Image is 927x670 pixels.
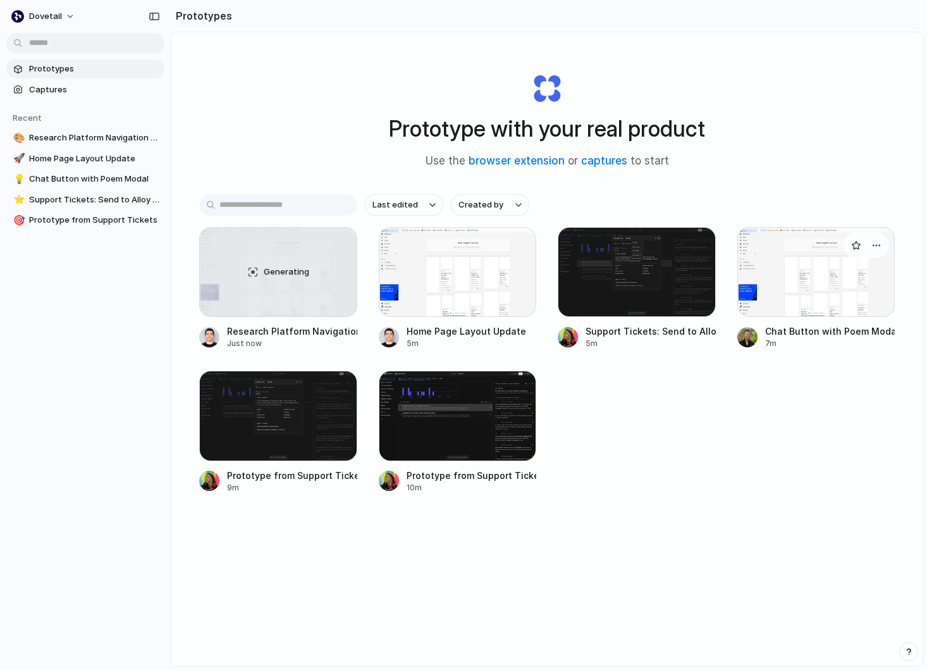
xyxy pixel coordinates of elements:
div: Just now [227,338,357,349]
a: browser extension [469,154,565,167]
span: Prototypes [29,63,159,75]
a: 💡Chat Button with Poem Modal [6,170,164,189]
div: 5m [407,338,526,349]
a: Support Tickets: Send to Alloy FeatureSupport Tickets: Send to Alloy Feature5m [558,227,716,349]
button: ⭐ [11,194,24,206]
div: ⭐ [13,192,22,207]
div: 🎯 [13,213,22,228]
span: Chat Button with Poem Modal [29,173,159,185]
a: Prototype from Support TicketsPrototype from Support Tickets10m [379,371,537,493]
div: Prototype from Support Tickets [407,469,537,482]
button: 🚀 [11,152,24,165]
button: Created by [451,194,529,216]
h1: Prototype with your real product [389,112,705,146]
span: Generating [264,266,309,278]
span: Created by [458,199,503,211]
a: 🎨Research Platform Navigation Enhancement [6,128,164,147]
span: Research Platform Navigation Enhancement [29,132,159,144]
a: 🚀Home Page Layout Update [6,149,164,168]
a: ⭐Support Tickets: Send to Alloy Feature [6,190,164,209]
a: Captures [6,80,164,99]
a: captures [581,154,627,167]
span: Recent [13,113,42,123]
h2: Prototypes [171,8,232,23]
a: Home Page Layout UpdateHome Page Layout Update5m [379,227,537,349]
span: Last edited [372,199,418,211]
div: 10m [407,482,537,493]
div: Support Tickets: Send to Alloy Feature [586,325,716,338]
button: dovetail [6,6,82,27]
div: Chat Button with Poem Modal [765,325,895,338]
button: 🎯 [11,214,24,226]
div: Research Platform Navigation Enhancement [227,325,357,338]
div: 💡 [13,172,22,187]
div: 9m [227,482,357,493]
a: Prototype from Support TicketsPrototype from Support Tickets9m [199,371,357,493]
div: Home Page Layout Update [407,325,526,338]
button: 🎨 [11,132,24,144]
span: Support Tickets: Send to Alloy Feature [29,194,159,206]
div: 🎨 [13,131,22,146]
div: 5m [586,338,716,349]
button: Last edited [365,194,443,216]
div: Prototype from Support Tickets [227,469,357,482]
a: Research Platform Navigation EnhancementGeneratingResearch Platform Navigation EnhancementJust now [199,227,357,349]
span: Prototype from Support Tickets [29,214,159,226]
span: dovetail [29,10,62,23]
span: Home Page Layout Update [29,152,159,165]
div: 🚀 [13,151,22,166]
a: 🎯Prototype from Support Tickets [6,211,164,230]
span: Use the or to start [426,153,669,170]
div: 7m [765,338,895,349]
button: 💡 [11,173,24,185]
span: Captures [29,84,159,96]
a: Chat Button with Poem ModalChat Button with Poem Modal7m [737,227,895,349]
a: Prototypes [6,59,164,78]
